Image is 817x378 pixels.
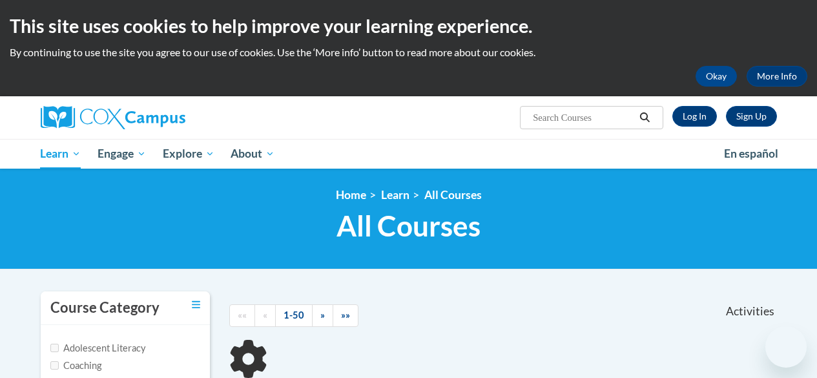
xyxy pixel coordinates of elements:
[696,66,737,87] button: Okay
[40,146,81,162] span: Learn
[50,341,146,355] label: Adolescent Literacy
[635,110,654,125] button: Search
[716,140,787,167] a: En español
[154,139,223,169] a: Explore
[275,304,313,327] a: 1-50
[229,304,255,327] a: Begining
[89,139,154,169] a: Engage
[41,106,273,129] a: Cox Campus
[341,310,350,320] span: »»
[50,298,160,318] h3: Course Category
[254,304,276,327] a: Previous
[424,188,482,202] a: All Courses
[312,304,333,327] a: Next
[98,146,146,162] span: Engage
[222,139,283,169] a: About
[192,298,200,312] a: Toggle collapse
[724,147,778,160] span: En español
[333,304,358,327] a: End
[10,13,807,39] h2: This site uses cookies to help improve your learning experience.
[10,45,807,59] p: By continuing to use the site you agree to our use of cookies. Use the ‘More info’ button to read...
[31,139,787,169] div: Main menu
[532,110,635,125] input: Search Courses
[32,139,90,169] a: Learn
[50,359,101,373] label: Coaching
[320,310,325,320] span: »
[747,66,807,87] a: More Info
[672,106,717,127] a: Log In
[231,146,274,162] span: About
[238,310,247,320] span: ««
[726,106,777,127] a: Register
[50,344,59,352] input: Checkbox for Options
[336,209,481,243] span: All Courses
[163,146,214,162] span: Explore
[50,361,59,370] input: Checkbox for Options
[765,326,807,368] iframe: Button to launch messaging window
[381,188,409,202] a: Learn
[336,188,366,202] a: Home
[41,106,185,129] img: Cox Campus
[263,310,267,320] span: «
